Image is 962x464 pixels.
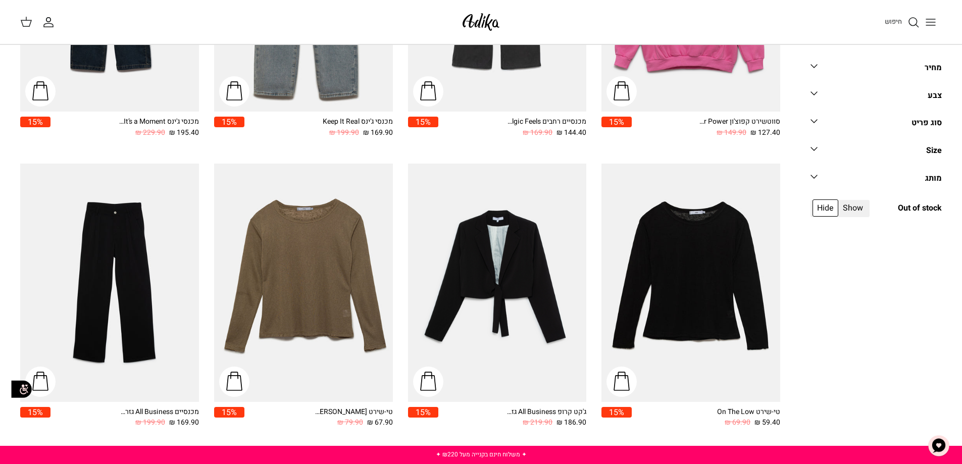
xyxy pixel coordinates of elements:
[408,407,438,418] span: 15%
[118,117,199,127] div: מכנסי ג'ינס It’s a Moment גזרה רחבה | BAGGY
[367,417,393,428] span: 67.90 ₪
[811,60,942,83] a: מחיר
[926,145,942,158] div: Size
[244,117,393,138] a: מכנסי ג'ינס Keep It Real 169.90 ₪ 199.90 ₪
[699,407,780,418] div: טי-שירט On The Low
[556,417,586,428] span: 186.90 ₪
[838,200,868,217] span: Show
[811,116,942,138] a: סוג פריט
[925,62,942,75] div: מחיר
[20,164,199,402] a: מכנסיים All Business גזרה מחויטת
[811,171,942,193] a: מותג
[363,127,393,138] span: 169.90 ₪
[811,88,942,111] a: צבע
[505,407,586,418] div: ג'קט קרופ All Business גזרה מחויטת
[214,117,244,127] span: 15%
[505,117,586,127] div: מכנסיים רחבים Nostalgic Feels קורדרוי
[408,164,587,402] a: ג'קט קרופ All Business גזרה מחויטת
[632,407,780,429] a: טי-שירט On The Low 59.40 ₪ 69.90 ₪
[312,407,393,418] div: טי-שירט [PERSON_NAME] שרוולים ארוכים
[214,407,244,418] span: 15%
[20,117,50,138] a: 15%
[169,417,199,428] span: 169.90 ₪
[898,202,942,216] span: Out of stock
[135,127,165,138] span: 229.90 ₪
[337,417,363,428] span: 79.90 ₪
[912,117,942,130] div: סוג פריט
[924,431,954,461] button: צ'אט
[811,143,942,166] a: Size
[699,117,780,127] div: סווטשירט קפוצ'ון Star Power אוברסייז
[436,450,527,459] a: ✦ משלוח חינם בקנייה מעל ₪220 ✦
[601,117,632,138] a: 15%
[408,117,438,127] span: 15%
[928,89,942,102] div: צבע
[754,417,780,428] span: 59.40 ₪
[813,200,838,217] span: Hide
[885,17,902,26] span: חיפוש
[169,127,199,138] span: 195.40 ₪
[750,127,780,138] span: 127.40 ₪
[632,117,780,138] a: סווטשירט קפוצ'ון Star Power אוברסייז 127.40 ₪ 149.90 ₪
[523,417,552,428] span: 219.90 ₪
[20,407,50,418] span: 15%
[244,407,393,429] a: טי-שירט [PERSON_NAME] שרוולים ארוכים 67.90 ₪ 79.90 ₪
[523,127,552,138] span: 169.90 ₪
[925,172,942,185] div: מותג
[214,164,393,402] a: טי-שירט Sandy Dunes שרוולים ארוכים
[50,117,199,138] a: מכנסי ג'ינס It’s a Moment גזרה רחבה | BAGGY 195.40 ₪ 229.90 ₪
[601,117,632,127] span: 15%
[312,117,393,127] div: מכנסי ג'ינס Keep It Real
[20,117,50,127] span: 15%
[408,407,438,429] a: 15%
[725,417,750,428] span: 69.90 ₪
[50,407,199,429] a: מכנסיים All Business גזרה מחויטת 169.90 ₪ 199.90 ₪
[601,407,632,429] a: 15%
[460,10,502,34] img: Adika IL
[118,407,199,418] div: מכנסיים All Business גזרה מחויטת
[556,127,586,138] span: 144.40 ₪
[885,16,920,28] a: חיפוש
[601,164,780,402] a: טי-שירט On The Low
[214,117,244,138] a: 15%
[20,407,50,429] a: 15%
[214,407,244,429] a: 15%
[717,127,746,138] span: 149.90 ₪
[8,375,35,403] img: accessibility_icon02.svg
[135,417,165,428] span: 199.90 ₪
[408,117,438,138] a: 15%
[601,407,632,418] span: 15%
[920,11,942,33] button: Toggle menu
[438,407,587,429] a: ג'קט קרופ All Business גזרה מחויטת 186.90 ₪ 219.90 ₪
[42,16,59,28] a: החשבון שלי
[329,127,359,138] span: 199.90 ₪
[438,117,587,138] a: מכנסיים רחבים Nostalgic Feels קורדרוי 144.40 ₪ 169.90 ₪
